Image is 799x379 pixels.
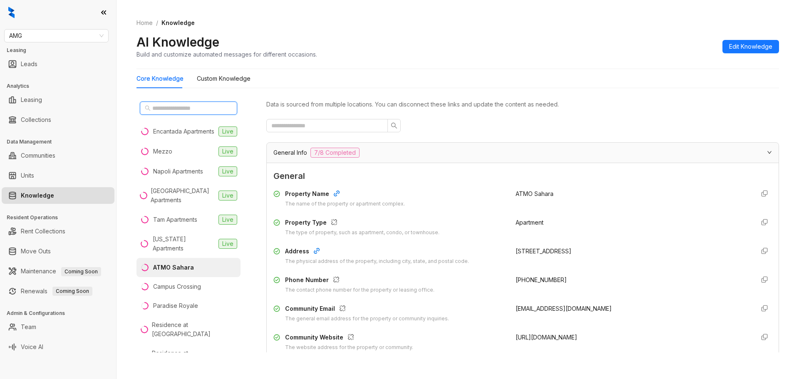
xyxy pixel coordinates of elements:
[153,127,214,136] div: Encantada Apartments
[285,247,469,258] div: Address
[2,111,114,128] li: Collections
[7,47,116,54] h3: Leasing
[153,147,172,156] div: Mezzo
[153,301,198,310] div: Paradise Royale
[21,167,34,184] a: Units
[267,143,779,163] div: General Info7/8 Completed
[2,167,114,184] li: Units
[285,275,434,286] div: Phone Number
[285,333,413,344] div: Community Website
[722,40,779,53] button: Edit Knowledge
[153,167,203,176] div: Napoli Apartments
[218,215,237,225] span: Live
[2,223,114,240] li: Rent Collections
[285,258,469,265] div: The physical address of the property, including city, state, and postal code.
[21,243,51,260] a: Move Outs
[8,7,15,18] img: logo
[218,146,237,156] span: Live
[153,215,197,224] div: Tam Apartments
[285,344,413,352] div: The website address for the property or community.
[21,56,37,72] a: Leads
[2,339,114,355] li: Voice AI
[21,283,92,300] a: RenewalsComing Soon
[266,100,779,109] div: Data is sourced from multiple locations. You can disconnect these links and update the content as...
[516,334,577,341] span: [URL][DOMAIN_NAME]
[21,92,42,108] a: Leasing
[729,42,772,51] span: Edit Knowledge
[285,315,449,323] div: The general email address for the property or community inquiries.
[2,243,114,260] li: Move Outs
[2,263,114,280] li: Maintenance
[7,82,116,90] h3: Analytics
[285,189,405,200] div: Property Name
[135,18,154,27] a: Home
[2,56,114,72] li: Leads
[197,74,251,83] div: Custom Knowledge
[2,283,114,300] li: Renewals
[7,214,116,221] h3: Resident Operations
[2,92,114,108] li: Leasing
[2,187,114,204] li: Knowledge
[153,235,215,253] div: [US_STATE] Apartments
[156,18,158,27] li: /
[136,34,219,50] h2: AI Knowledge
[218,166,237,176] span: Live
[21,187,54,204] a: Knowledge
[52,287,92,296] span: Coming Soon
[218,191,237,201] span: Live
[310,148,360,158] span: 7/8 Completed
[273,170,772,183] span: General
[145,105,151,111] span: search
[21,319,36,335] a: Team
[516,219,543,226] span: Apartment
[218,239,237,249] span: Live
[136,50,317,59] div: Build and customize automated messages for different occasions.
[21,339,43,355] a: Voice AI
[285,218,439,229] div: Property Type
[516,305,612,312] span: [EMAIL_ADDRESS][DOMAIN_NAME]
[7,138,116,146] h3: Data Management
[2,147,114,164] li: Communities
[152,320,237,339] div: Residence at [GEOGRAPHIC_DATA]
[273,148,307,157] span: General Info
[153,263,194,272] div: ATMO Sahara
[516,276,567,283] span: [PHONE_NUMBER]
[21,147,55,164] a: Communities
[61,267,101,276] span: Coming Soon
[285,200,405,208] div: The name of the property or apartment complex.
[9,30,104,42] span: AMG
[21,223,65,240] a: Rent Collections
[21,111,51,128] a: Collections
[285,304,449,315] div: Community Email
[136,74,184,83] div: Core Knowledge
[153,282,201,291] div: Campus Crossing
[218,126,237,136] span: Live
[161,19,195,26] span: Knowledge
[767,150,772,155] span: expanded
[285,229,439,237] div: The type of property, such as apartment, condo, or townhouse.
[391,122,397,129] span: search
[152,349,237,367] div: Residence at [GEOGRAPHIC_DATA]
[516,247,748,256] div: [STREET_ADDRESS]
[285,286,434,294] div: The contact phone number for the property or leasing office.
[151,186,215,205] div: [GEOGRAPHIC_DATA] Apartments
[516,190,553,197] span: ATMO Sahara
[2,319,114,335] li: Team
[7,310,116,317] h3: Admin & Configurations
